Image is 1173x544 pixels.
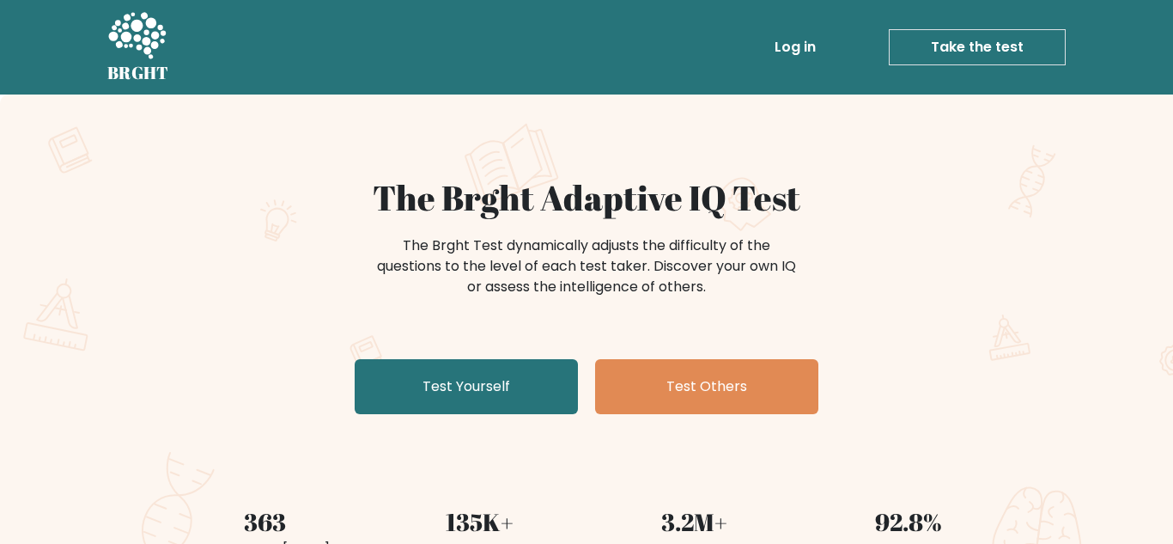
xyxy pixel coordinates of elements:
div: 135K+ [382,504,576,540]
div: 363 [167,504,362,540]
a: Take the test [889,29,1066,65]
div: The Brght Test dynamically adjusts the difficulty of the questions to the level of each test take... [372,235,801,297]
div: 92.8% [811,504,1006,540]
div: 3.2M+ [597,504,791,540]
a: Log in [768,30,823,64]
a: BRGHT [107,7,169,88]
h5: BRGHT [107,63,169,83]
a: Test Yourself [355,359,578,414]
h1: The Brght Adaptive IQ Test [167,177,1006,218]
a: Test Others [595,359,818,414]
